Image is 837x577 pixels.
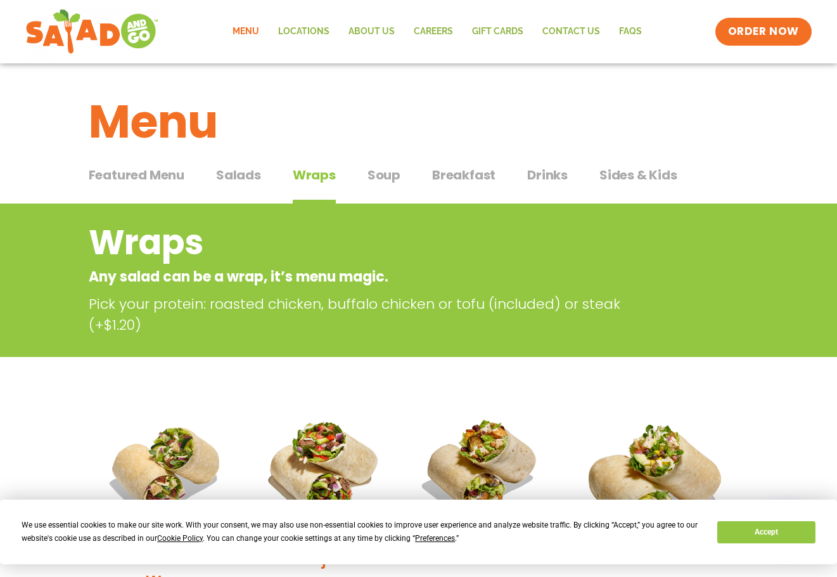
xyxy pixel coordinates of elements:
span: Soup [367,165,400,185]
nav: Menu [223,17,651,46]
span: Cookie Policy [157,534,203,543]
a: Locations [269,17,339,46]
span: Preferences [415,534,455,543]
img: Product photo for Roasted Autumn Wrap [412,400,551,538]
img: Product photo for Fajita Wrap [255,400,393,538]
div: Tabbed content [89,161,749,204]
span: Wraps [293,165,336,185]
h2: Wraps [89,217,647,268]
p: Pick your protein: roasted chicken, buffalo chicken or tofu (included) or steak (+$1.20) [89,294,653,335]
button: Accept [717,521,815,543]
span: Drinks [527,165,568,185]
span: Featured Menu [89,165,184,185]
div: We use essential cookies to make our site work. With your consent, we may also use non-essential ... [22,519,702,545]
span: Breakfast [432,165,495,185]
h1: Menu [89,88,749,156]
a: Contact Us [533,17,610,46]
a: FAQs [610,17,651,46]
a: ORDER NOW [715,18,812,46]
img: Product photo for BBQ Ranch Wrap [570,400,739,569]
a: GIFT CARDS [463,17,533,46]
a: Menu [223,17,269,46]
p: Any salad can be a wrap, it’s menu magic. [89,266,647,287]
span: Sides & Kids [599,165,677,185]
img: Product photo for Tuscan Summer Wrap [98,400,236,538]
span: Salads [216,165,261,185]
a: About Us [339,17,404,46]
a: Careers [404,17,463,46]
span: ORDER NOW [728,24,799,39]
img: new-SAG-logo-768×292 [25,6,159,57]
